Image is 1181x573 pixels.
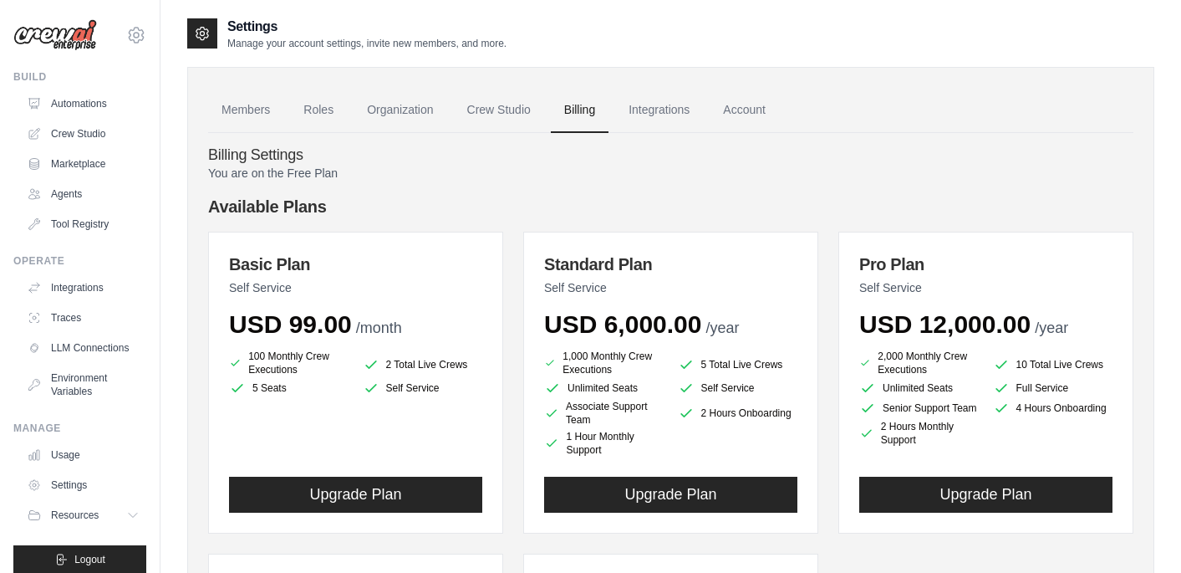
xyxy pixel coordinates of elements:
li: Full Service [993,380,1113,396]
a: Settings [20,472,146,499]
a: Roles [290,88,347,133]
a: Billing [551,88,608,133]
span: /month [356,320,402,336]
a: Automations [20,90,146,117]
a: Crew Studio [454,88,544,133]
li: Associate Support Team [544,400,664,427]
p: Manage your account settings, invite new members, and more. [227,37,507,50]
a: Crew Studio [20,120,146,147]
span: Resources [51,509,99,522]
div: Operate [13,254,146,268]
div: Manage [13,422,146,435]
a: Account [710,88,779,133]
a: Traces [20,304,146,331]
li: 5 Seats [229,380,349,396]
a: Integrations [615,88,703,133]
a: LLM Connections [20,335,146,361]
h3: Basic Plan [229,253,482,276]
li: 4 Hours Onboarding [993,400,1113,417]
a: Integrations [20,274,146,301]
a: Tool Registry [20,211,146,238]
li: Unlimited Seats [859,380,980,396]
h4: Available Plans [208,195,1133,218]
li: Unlimited Seats [544,380,664,396]
h3: Pro Plan [859,253,1112,276]
span: Logout [74,553,105,566]
span: USD 99.00 [229,310,352,338]
a: Members [208,88,283,133]
li: 2,000 Monthly Crew Executions [859,350,980,376]
span: USD 6,000.00 [544,310,701,338]
button: Upgrade Plan [544,477,797,513]
li: 2 Hours Monthly Support [859,420,980,447]
li: Senior Support Team [859,400,980,417]
li: 100 Monthly Crew Executions [229,350,349,376]
li: Self Service [363,380,483,396]
span: USD 12,000.00 [859,310,1031,338]
p: Self Service [229,279,482,296]
a: Organization [354,88,446,133]
img: Logo [13,19,97,51]
a: Environment Variables [20,365,146,405]
p: Self Service [859,279,1112,296]
li: 1,000 Monthly Crew Executions [544,350,664,376]
button: Upgrade Plan [229,477,482,513]
li: 5 Total Live Crews [678,353,798,376]
h2: Settings [227,17,507,37]
li: Self Service [678,380,798,396]
li: 2 Hours Onboarding [678,400,798,427]
button: Upgrade Plan [859,477,1112,513]
p: Self Service [544,279,797,296]
h3: Standard Plan [544,253,797,276]
p: You are on the Free Plan [208,165,1133,182]
span: /year [705,320,739,336]
div: Build [13,70,146,84]
a: Usage [20,442,146,468]
li: 1 Hour Monthly Support [544,430,664,457]
button: Resources [20,502,146,529]
a: Marketplace [20,151,146,177]
li: 10 Total Live Crews [993,353,1113,376]
a: Agents [20,181,146,207]
span: /year [1035,320,1068,336]
li: 2 Total Live Crews [363,353,483,376]
h4: Billing Settings [208,146,1133,165]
